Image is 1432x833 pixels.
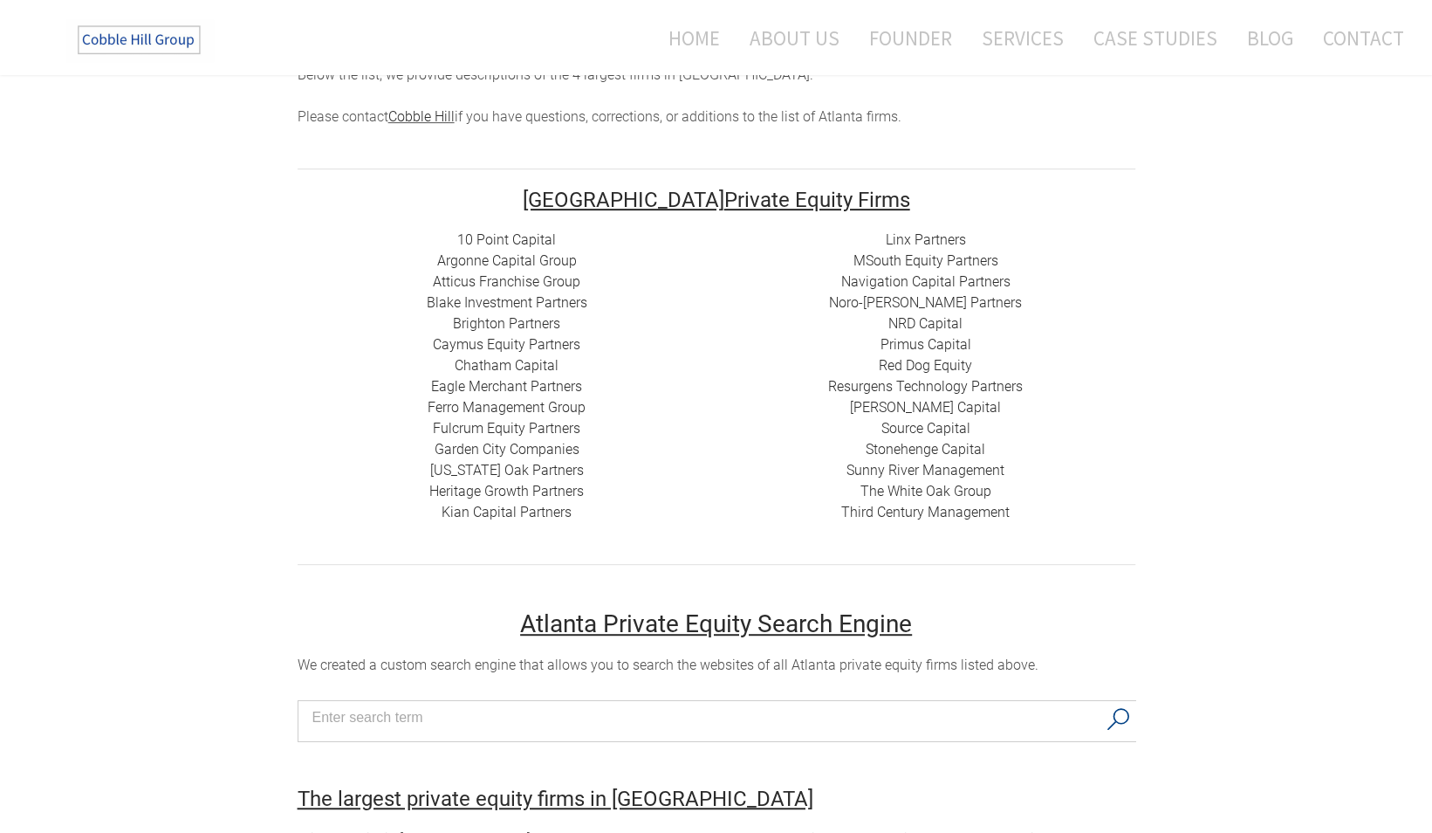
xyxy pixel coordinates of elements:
a: Garden City Companies [435,441,579,458]
a: Contact [1310,15,1404,61]
div: ​ [716,230,1135,523]
a: Home [642,15,733,61]
a: Atticus Franchise Group [433,273,580,290]
a: Argonne Capital Group [437,252,577,269]
a: Eagle Merchant Partners [431,378,582,395]
a: Cobble Hill [388,108,455,125]
a: Blog [1234,15,1306,61]
a: Founder [856,15,965,61]
a: Case Studies [1080,15,1230,61]
a: Ferro Management Group [428,399,586,416]
input: Search input [312,705,1097,731]
button: Search [1100,701,1136,738]
a: Caymus Equity Partners [433,336,580,353]
a: 10 Point Capital [457,231,556,248]
img: The Cobble Hill Group LLC [66,18,215,62]
a: ​Kian Capital Partners [442,504,572,520]
u: Atlanta Private Equity Search Engine [520,609,912,638]
a: [US_STATE] Oak Partners [430,462,584,478]
a: Stonehenge Capital [866,441,985,458]
a: MSouth Equity Partners [853,252,998,269]
a: Linx Partners [886,231,966,248]
a: Navigation Capital Partners [841,273,1011,290]
font: The largest private equity firms in [GEOGRAPHIC_DATA] [298,787,813,811]
font: Private Equity Firms [523,188,910,212]
a: Red Dog Equity [879,357,972,374]
a: NRD Capital [888,315,963,332]
a: Third Century Management [841,504,1010,520]
a: About Us [737,15,853,61]
a: Blake Investment Partners [427,294,587,311]
a: Chatham Capital [455,357,558,374]
a: Services [969,15,1077,61]
a: Brighton Partners [453,315,560,332]
a: Sunny River Management [846,462,1004,478]
span: Please contact if you have questions, corrections, or additions to the list of Atlanta firms. [298,108,901,125]
div: We created a custom search engine that allows you to search the websites of all Atlanta private e... [298,655,1135,676]
a: Source Capital [881,420,970,437]
a: [PERSON_NAME] Capital [850,399,1001,416]
a: Fulcrum Equity Partners​​ [433,420,580,437]
font: [GEOGRAPHIC_DATA] [523,188,724,212]
a: The White Oak Group [860,483,991,499]
a: Noro-[PERSON_NAME] Partners [829,294,1022,311]
a: ​Resurgens Technology Partners [828,378,1023,395]
a: Heritage Growth Partners [429,483,584,499]
a: Primus Capital [880,336,971,353]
